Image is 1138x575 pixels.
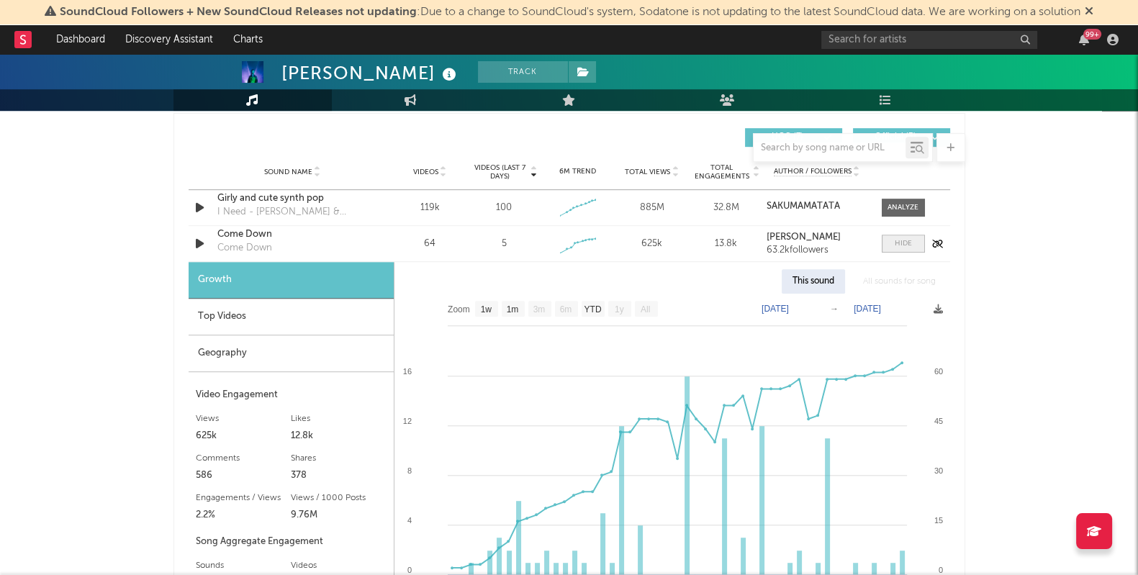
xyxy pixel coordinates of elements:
[938,566,942,574] text: 0
[60,6,417,18] span: SoundCloud Followers + New SoundCloud Releases not updating
[754,142,906,154] input: Search by song name or URL
[196,507,292,524] div: 2.2%
[196,410,292,427] div: Views
[745,128,842,147] button: UGC(7)
[614,304,623,314] text: 1y
[448,304,470,314] text: Zoom
[853,128,950,147] button: Official(3)
[480,304,492,314] text: 1w
[830,304,839,314] text: →
[934,466,942,475] text: 30
[196,467,292,484] div: 586
[767,202,840,211] strong: SAKUMAMATATA
[217,241,272,255] div: Come Down
[496,201,512,215] div: 100
[189,299,394,335] div: Top Videos
[692,201,759,215] div: 32.8M
[397,237,464,251] div: 64
[640,304,649,314] text: All
[402,367,411,376] text: 16
[60,6,1080,18] span: : Due to a change to SoundCloud's system, Sodatone is not updating to the latest SoundCloud data....
[470,163,528,181] span: Videos (last 7 days)
[217,205,368,219] div: I Need - [PERSON_NAME] & [PERSON_NAME] Remix
[559,304,572,314] text: 6m
[46,25,115,54] a: Dashboard
[852,269,947,294] div: All sounds for song
[291,557,387,574] div: Videos
[223,25,273,54] a: Charts
[281,61,460,85] div: [PERSON_NAME]
[189,335,394,372] div: Geography
[217,227,368,242] a: Come Down
[501,237,506,251] div: 5
[934,417,942,425] text: 45
[402,417,411,425] text: 12
[478,61,568,83] button: Track
[291,410,387,427] div: Likes
[196,533,387,551] div: Song Aggregate Engagement
[584,304,601,314] text: YTD
[854,304,881,314] text: [DATE]
[934,516,942,525] text: 15
[291,507,387,524] div: 9.76M
[291,450,387,467] div: Shares
[533,304,545,314] text: 3m
[821,31,1037,49] input: Search for artists
[692,237,759,251] div: 13.8k
[196,489,292,507] div: Engagements / Views
[189,262,394,299] div: Growth
[407,516,411,525] text: 4
[1079,34,1089,45] button: 99+
[544,166,611,177] div: 6M Trend
[1083,29,1101,40] div: 99 +
[264,168,312,176] span: Sound Name
[407,466,411,475] text: 8
[196,450,292,467] div: Comments
[767,232,867,243] a: [PERSON_NAME]
[1085,6,1093,18] span: Dismiss
[397,201,464,215] div: 119k
[767,245,867,255] div: 63.2k followers
[506,304,518,314] text: 1m
[774,167,852,176] span: Author / Followers
[407,566,411,574] text: 0
[291,467,387,484] div: 378
[291,489,387,507] div: Views / 1000 Posts
[618,201,685,215] div: 885M
[618,237,685,251] div: 625k
[291,427,387,445] div: 12.8k
[767,232,841,242] strong: [PERSON_NAME]
[217,191,368,206] a: Girly and cute synth pop
[782,269,845,294] div: This sound
[196,386,387,404] div: Video Engagement
[692,163,751,181] span: Total Engagements
[625,168,670,176] span: Total Views
[767,202,867,212] a: SAKUMAMATATA
[115,25,223,54] a: Discovery Assistant
[934,367,942,376] text: 60
[196,557,292,574] div: Sounds
[196,427,292,445] div: 625k
[413,168,438,176] span: Videos
[762,304,789,314] text: [DATE]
